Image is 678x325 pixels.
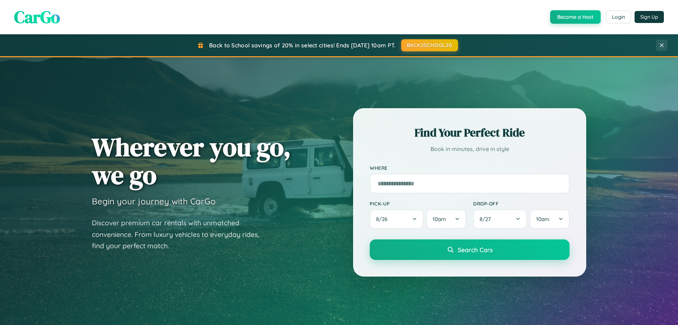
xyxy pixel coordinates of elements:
label: Drop-off [473,201,570,207]
p: Discover premium car rentals with unmatched convenience. From luxury vehicles to everyday rides, ... [92,217,268,252]
button: Sign Up [635,11,664,23]
h2: Find Your Perfect Ride [370,125,570,140]
span: 8 / 27 [480,216,494,222]
span: CarGo [14,5,60,29]
button: Login [606,11,631,23]
span: 10am [536,216,549,222]
span: Back to School savings of 20% in select cities! Ends [DATE] 10am PT. [209,42,395,49]
span: Search Cars [458,246,493,254]
label: Where [370,165,570,171]
button: Become a Host [550,10,601,24]
button: 10am [426,209,466,229]
span: 8 / 26 [376,216,391,222]
label: Pick-up [370,201,466,207]
h1: Wherever you go, we go [92,133,291,189]
button: BACK2SCHOOL20 [401,39,458,51]
h3: Begin your journey with CarGo [92,196,216,207]
button: 8/26 [370,209,423,229]
p: Book in minutes, drive in style [370,144,570,154]
button: 8/27 [473,209,527,229]
button: 10am [530,209,570,229]
span: 10am [433,216,446,222]
button: Search Cars [370,239,570,260]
